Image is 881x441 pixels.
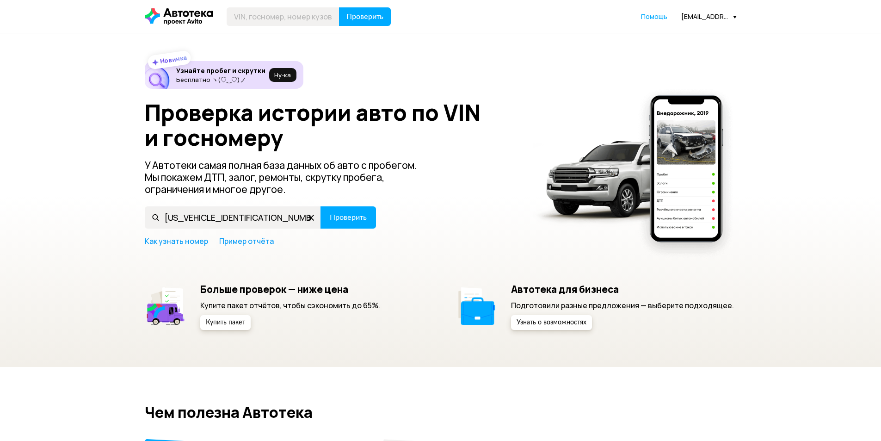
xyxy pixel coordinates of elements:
span: Ну‑ка [274,71,291,79]
div: [EMAIL_ADDRESS][DOMAIN_NAME] [681,12,737,21]
button: Проверить [320,206,376,229]
h5: Больше проверок — ниже цена [200,283,380,295]
a: Пример отчёта [219,236,274,246]
h1: Проверка истории авто по VIN и госномеру [145,100,521,150]
input: VIN, госномер, номер кузова [145,206,321,229]
input: VIN, госномер, номер кузова [227,7,339,26]
h2: Чем полезна Автотека [145,404,737,421]
h5: Автотека для бизнеса [511,283,734,295]
button: Проверить [339,7,391,26]
a: Как узнать номер [145,236,208,246]
span: Проверить [346,13,383,20]
h6: Узнайте пробег и скрутки [176,67,265,75]
button: Купить пакет [200,315,251,330]
strong: Новинка [159,53,187,65]
p: Подготовили разные предложения — выберите подходящее. [511,300,734,311]
p: У Автотеки самая полная база данных об авто с пробегом. Мы покажем ДТП, залог, ремонты, скрутку п... [145,159,432,195]
button: Узнать о возможностях [511,315,592,330]
a: Помощь [641,12,667,21]
span: Купить пакет [206,319,245,326]
span: Узнать о возможностях [517,319,586,326]
span: Проверить [330,214,367,221]
p: Купите пакет отчётов, чтобы сэкономить до 65%. [200,300,380,311]
p: Бесплатно ヽ(♡‿♡)ノ [176,76,265,83]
